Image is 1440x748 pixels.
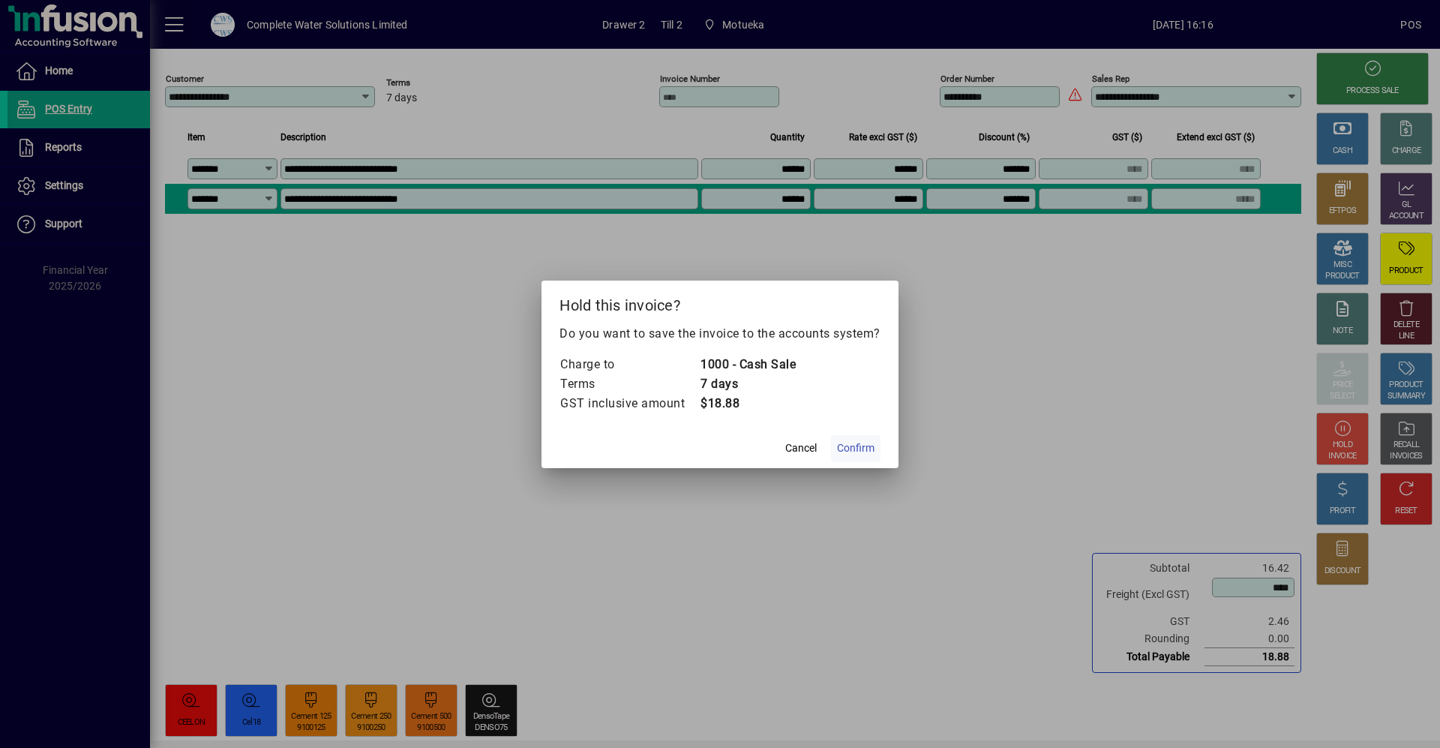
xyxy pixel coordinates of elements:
td: $18.88 [700,394,796,413]
td: Terms [559,374,700,394]
button: Confirm [831,435,880,462]
td: Charge to [559,355,700,374]
p: Do you want to save the invoice to the accounts system? [559,325,880,343]
span: Cancel [785,440,817,456]
button: Cancel [777,435,825,462]
span: Confirm [837,440,874,456]
td: GST inclusive amount [559,394,700,413]
td: 7 days [700,374,796,394]
h2: Hold this invoice? [541,281,898,324]
td: 1000 - Cash Sale [700,355,796,374]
